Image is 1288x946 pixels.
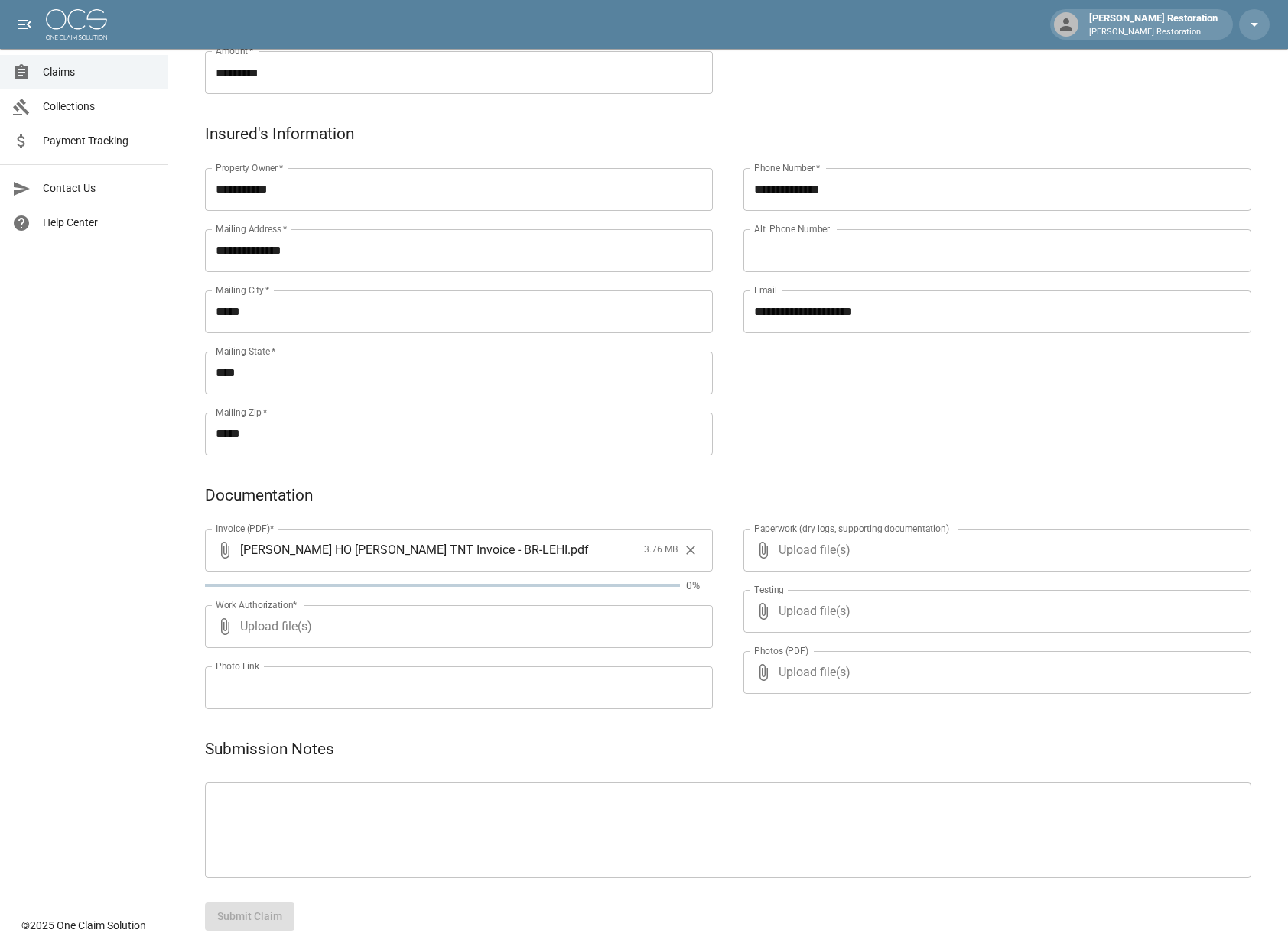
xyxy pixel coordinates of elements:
span: Upload file(s) [779,651,1210,694]
label: Mailing State [216,345,275,358]
span: 3.76 MB [644,543,678,558]
span: Help Center [43,215,155,231]
label: Property Owner [216,161,284,174]
label: Mailing Zip [216,406,268,419]
span: [PERSON_NAME] HO [PERSON_NAME] TNT Invoice - BR-LEHI [240,541,568,559]
label: Email [754,283,777,296]
label: Photo Link [216,659,259,672]
span: Payment Tracking [43,133,155,149]
span: Upload file(s) [240,605,672,648]
label: Phone Number [754,161,820,174]
label: Invoice (PDF)* [216,522,275,535]
span: Contact Us [43,180,155,196]
span: Collections [43,99,155,115]
label: Alt. Phone Number [754,222,830,235]
button: Clear [679,539,702,562]
label: Mailing Address [216,222,287,235]
span: . pdf [568,541,589,559]
span: Claims [43,64,155,80]
div: [PERSON_NAME] Restoration [1083,11,1224,38]
button: open drawer [9,9,40,40]
label: Paperwork (dry logs, supporting documentation) [754,522,949,535]
label: Work Authorization* [216,598,298,611]
img: ocs-logo-white-transparent.png [46,9,107,40]
label: Mailing City [216,283,270,296]
span: Upload file(s) [779,590,1210,633]
p: [PERSON_NAME] Restoration [1089,26,1218,39]
label: Amount [216,44,254,57]
label: Testing [754,583,784,596]
div: © 2025 One Claim Solution [21,918,146,933]
span: Upload file(s) [779,529,1210,572]
label: Photos (PDF) [754,644,808,657]
p: 0% [686,578,713,593]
